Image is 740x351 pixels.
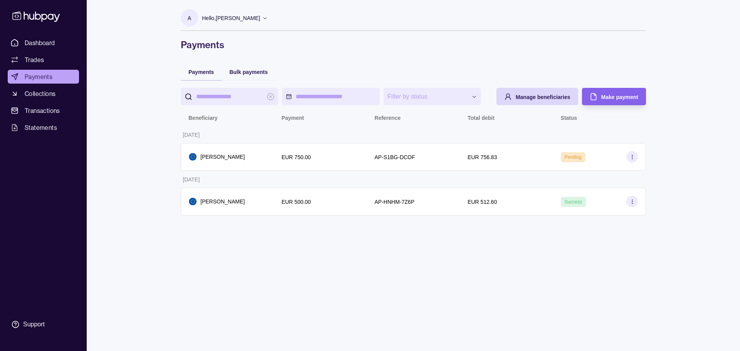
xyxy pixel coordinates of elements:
[189,198,197,205] img: eu
[196,88,263,105] input: search
[582,88,646,105] button: Make payment
[281,154,311,160] p: EUR 750.00
[8,36,79,50] a: Dashboard
[468,199,497,205] p: EUR 512.60
[375,115,401,121] p: Reference
[25,89,55,98] span: Collections
[183,132,200,138] p: [DATE]
[25,72,52,81] span: Payments
[25,106,60,115] span: Transactions
[25,55,44,64] span: Trades
[25,123,57,132] span: Statements
[468,115,494,121] p: Total debit
[601,94,638,100] span: Make payment
[8,53,79,67] a: Trades
[181,39,646,51] h1: Payments
[8,87,79,101] a: Collections
[188,115,217,121] p: Beneficiary
[188,14,191,22] p: A
[375,199,414,205] p: AP-HNHM-7Z6P
[200,153,245,161] p: [PERSON_NAME]
[188,69,214,75] span: Payments
[200,197,245,206] p: [PERSON_NAME]
[375,154,415,160] p: AP-S1BG-DCOF
[183,176,200,183] p: [DATE]
[468,154,497,160] p: EUR 756.83
[229,69,268,75] span: Bulk payments
[8,316,79,333] a: Support
[281,199,311,205] p: EUR 500.00
[189,153,197,161] img: eu
[281,115,304,121] p: Payment
[202,14,260,22] p: Hello, [PERSON_NAME]
[561,115,577,121] p: Status
[516,94,570,100] span: Manage beneficiaries
[23,320,45,329] div: Support
[8,70,79,84] a: Payments
[25,38,55,47] span: Dashboard
[496,88,578,105] button: Manage beneficiaries
[565,155,582,160] span: Pending
[8,121,79,134] a: Statements
[8,104,79,118] a: Transactions
[565,199,582,205] span: Success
